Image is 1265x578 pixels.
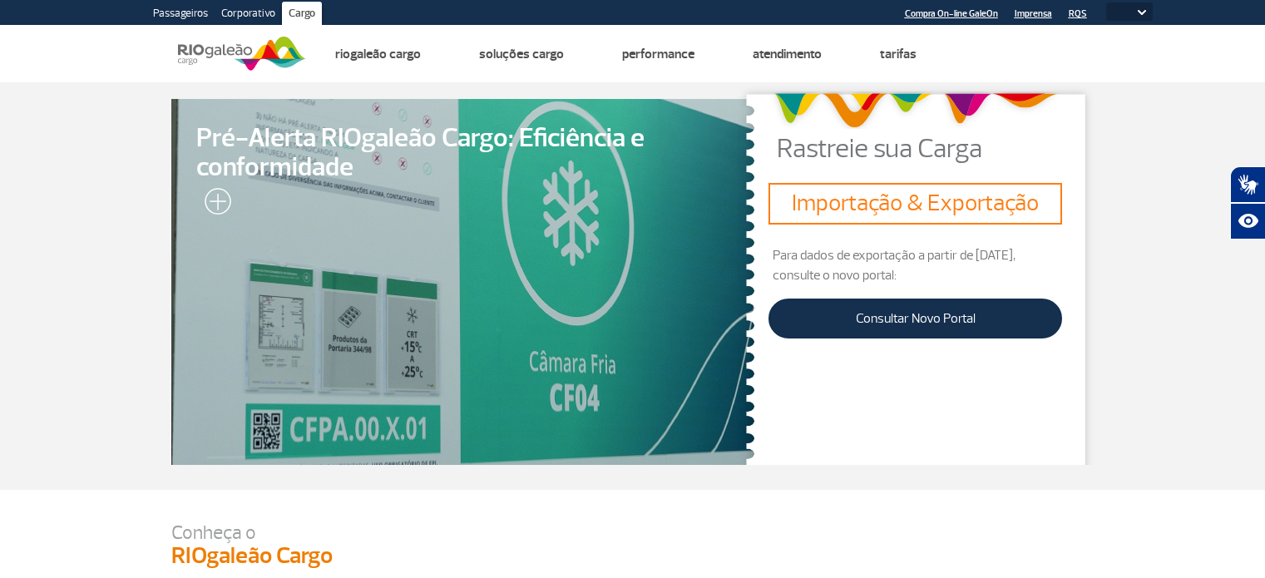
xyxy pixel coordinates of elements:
[146,2,215,28] a: Passageiros
[880,46,917,62] a: Tarifas
[1015,8,1052,19] a: Imprensa
[1230,166,1265,203] button: Abrir tradutor de língua de sinais.
[335,46,421,62] a: Riogaleão Cargo
[215,2,282,28] a: Corporativo
[1069,8,1087,19] a: RQS
[1230,203,1265,240] button: Abrir recursos assistivos.
[753,46,822,62] a: Atendimento
[171,542,1095,571] h3: RIOgaleão Cargo
[479,46,564,62] a: Soluções Cargo
[768,299,1062,338] a: Consultar Novo Portal
[777,136,1095,162] p: Rastreie sua Carga
[171,99,755,465] a: Pré-Alerta RIOgaleão Cargo: Eficiência e conformidade
[196,124,730,182] span: Pré-Alerta RIOgaleão Cargo: Eficiência e conformidade
[622,46,694,62] a: Performance
[768,85,1063,136] img: grafismo
[768,245,1062,285] p: Para dados de exportação a partir de [DATE], consulte o novo portal:
[196,188,231,221] img: leia-mais
[171,523,1095,542] p: Conheça o
[1230,166,1265,240] div: Plugin de acessibilidade da Hand Talk.
[282,2,322,28] a: Cargo
[905,8,998,19] a: Compra On-line GaleOn
[775,190,1055,218] h3: Importação & Exportação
